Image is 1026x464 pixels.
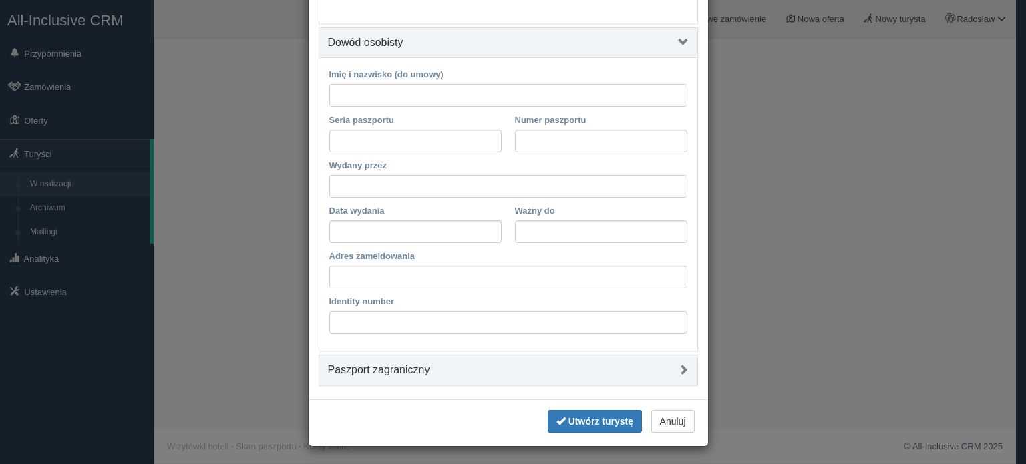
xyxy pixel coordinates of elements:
label: Identity number [329,295,687,308]
label: Ważny do [515,204,687,217]
h4: Paszport zagraniczny [328,364,689,376]
label: Data wydania [329,204,502,217]
label: Wydany przez [329,159,687,172]
button: Anuluj [651,410,695,433]
label: Seria paszportu [329,113,502,126]
label: Numer paszportu [515,113,687,126]
h4: Dowód osobisty [328,37,689,49]
button: Utwórz turystę [548,410,642,433]
label: Adres zameldowania [329,250,687,262]
label: Imię i nazwisko (do umowy) [329,68,687,81]
b: Utwórz turystę [568,416,633,427]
